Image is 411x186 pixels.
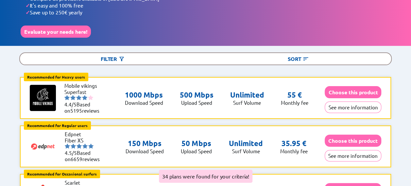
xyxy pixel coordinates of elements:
p: Upload Speed [181,148,212,154]
p: 55 € [287,90,301,100]
div: 34 plans were found for your criteria! [159,170,252,183]
div: Sort [206,53,391,65]
p: Download Speed [126,148,164,154]
img: Button open the filtering menu [118,56,125,62]
li: Based on reviews [64,101,104,114]
img: starnr4 [82,143,88,149]
span: 4.4/5 [64,101,77,107]
b: Recommended for Regular users [27,123,88,128]
a: Choose this product [325,138,381,144]
li: Save up to 250€ yearly [26,9,390,16]
p: 35.95 € [281,139,306,148]
span: 4.5/5 [65,150,77,156]
img: starnr2 [71,143,76,149]
p: 150 Mbps [126,139,164,148]
p: 50 Mbps [181,139,212,148]
li: Based on reviews [65,150,104,162]
li: Superfast [64,89,104,95]
img: starnr3 [76,95,81,100]
span: 6659 [71,156,82,162]
img: starnr2 [70,95,76,100]
img: Logo of Mobile vikings [30,85,56,111]
span: ✓ [26,2,30,9]
a: See more information [325,153,381,159]
a: See more information [325,104,381,110]
span: ✓ [26,9,30,16]
img: starnr4 [82,95,87,100]
li: Mobile vikings [64,83,104,89]
img: Button open the sorting menu [302,56,309,62]
p: 1000 Mbps [125,90,163,100]
p: Surf Volume [230,100,264,106]
li: Fiber XS [65,137,104,143]
span: 5195 [70,107,82,114]
div: Filter [20,53,205,65]
button: Choose this product [325,135,381,147]
p: Surf Volume [229,148,263,154]
p: Upload Speed [180,100,214,106]
img: Logo of Edpnet [30,133,56,159]
button: See more information [325,102,381,113]
p: Unlimited [230,90,264,100]
button: Choose this product [325,86,381,98]
b: Recommended for Occasional surfers [27,171,97,177]
b: Recommended for Heavy users [27,74,85,80]
li: Scarlet [65,179,104,186]
img: starnr1 [64,95,70,100]
img: starnr1 [65,143,70,149]
img: starnr5 [88,143,94,149]
p: Monthly fee [280,148,307,154]
a: Choose this product [325,89,381,95]
li: Edpnet [65,131,104,137]
img: starnr5 [88,95,93,100]
li: It's easy and 100% free [26,2,390,9]
button: See more information [325,150,381,161]
button: Evaluate your needs here! [21,26,91,38]
p: Unlimited [229,139,263,148]
img: starnr3 [77,143,82,149]
p: Monthly fee [281,100,308,106]
p: Download Speed [125,100,163,106]
p: 500 Mbps [180,90,214,100]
